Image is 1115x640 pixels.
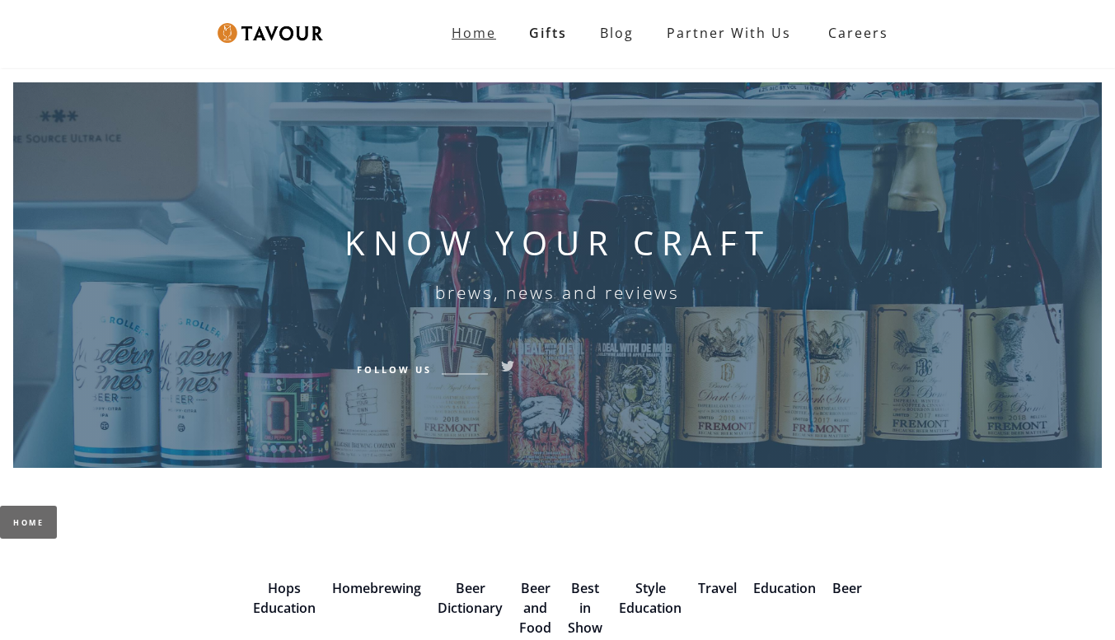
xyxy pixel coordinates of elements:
a: Partner with Us [650,16,808,49]
strong: Careers [828,16,888,49]
h1: KNOW YOUR CRAFT [344,223,771,263]
a: Travel [698,579,737,597]
a: Hops Education [253,579,316,617]
a: Beer [832,579,862,597]
a: Beer Dictionary [438,579,503,617]
a: Style Education [619,579,682,617]
a: Homebrewing [332,579,421,597]
strong: Home [452,24,496,42]
a: Education [753,579,816,597]
h6: Follow Us [357,362,432,376]
a: Best in Show [568,579,602,637]
h6: brews, news and reviews [435,283,680,302]
a: Careers [808,10,901,56]
a: Beer and Food [519,579,551,637]
a: Home [435,16,513,49]
a: Gifts [513,16,583,49]
a: Blog [583,16,650,49]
